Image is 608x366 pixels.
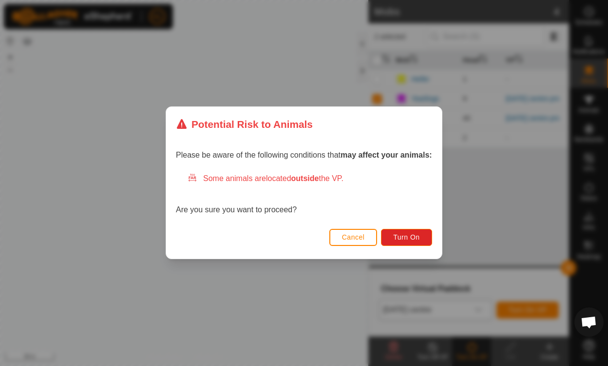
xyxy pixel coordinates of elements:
span: Cancel [342,234,365,242]
strong: may affect your animals: [341,151,432,160]
span: Turn On [394,234,420,242]
div: Potential Risk to Animals [176,117,313,132]
span: Please be aware of the following conditions that [176,151,432,160]
button: Turn On [381,229,432,246]
span: located the VP. [266,175,343,183]
button: Cancel [329,229,378,246]
div: Some animals are [188,173,432,185]
div: Are you sure you want to proceed? [176,173,432,216]
div: Open chat [574,307,604,337]
strong: outside [291,175,319,183]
